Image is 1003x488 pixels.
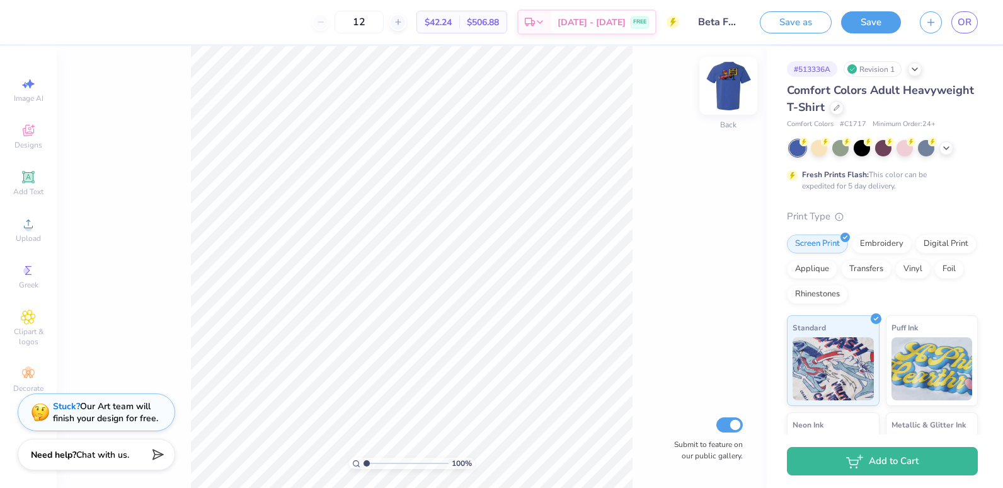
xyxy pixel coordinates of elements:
[802,170,869,180] strong: Fresh Prints Flash:
[14,93,43,103] span: Image AI
[13,383,43,393] span: Decorate
[793,337,874,400] img: Standard
[793,321,826,334] span: Standard
[16,233,41,243] span: Upload
[891,321,918,334] span: Puff Ink
[787,61,837,77] div: # 513336A
[841,11,901,33] button: Save
[14,140,42,150] span: Designs
[53,400,158,424] div: Our Art team will finish your design for free.
[787,235,848,253] div: Screen Print
[667,439,743,462] label: Submit to feature on our public gallery.
[720,119,736,131] div: Back
[852,235,912,253] div: Embroidery
[891,418,966,431] span: Metallic & Glitter Ink
[873,119,936,130] span: Minimum Order: 24 +
[934,260,964,279] div: Foil
[958,15,971,30] span: OR
[76,449,129,461] span: Chat with us.
[6,327,50,347] span: Clipart & logos
[841,260,891,279] div: Transfers
[633,18,646,26] span: FREE
[53,400,80,412] strong: Stuck?
[787,447,978,475] button: Add to Cart
[558,16,626,29] span: [DATE] - [DATE]
[787,260,837,279] div: Applique
[840,119,866,130] span: # C1717
[787,285,848,304] div: Rhinestones
[802,169,957,192] div: This color can be expedited for 5 day delivery.
[19,280,38,290] span: Greek
[335,11,384,33] input: – –
[793,418,823,431] span: Neon Ink
[689,9,750,35] input: Untitled Design
[703,61,754,111] img: Back
[895,260,931,279] div: Vinyl
[787,119,834,130] span: Comfort Colors
[951,11,978,33] a: OR
[452,458,472,469] span: 100 %
[467,16,499,29] span: $506.88
[844,61,902,77] div: Revision 1
[787,209,978,224] div: Print Type
[760,11,832,33] button: Save as
[915,235,977,253] div: Digital Print
[13,187,43,197] span: Add Text
[425,16,452,29] span: $42.24
[31,449,76,461] strong: Need help?
[787,83,974,115] span: Comfort Colors Adult Heavyweight T-Shirt
[891,337,973,400] img: Puff Ink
